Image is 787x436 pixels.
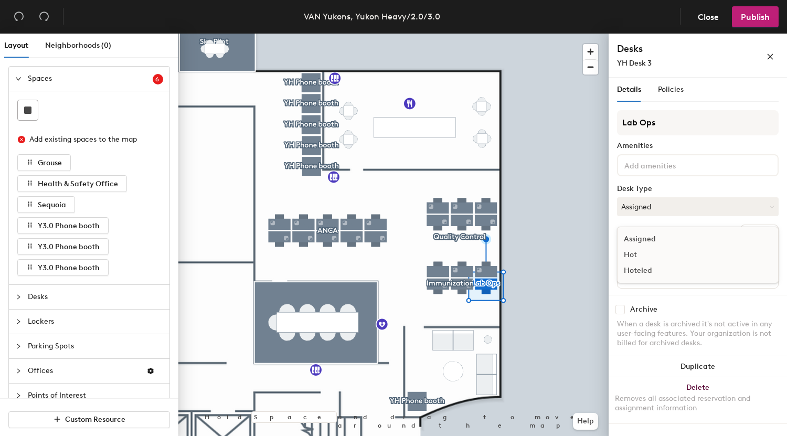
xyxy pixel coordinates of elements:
button: Y3.0 Phone booth [17,259,109,276]
button: Undo (⌘ + Z) [8,6,29,27]
span: collapsed [15,392,22,399]
div: When a desk is archived it's not active in any user-facing features. Your organization is not bil... [617,320,779,348]
button: Health & Safety Office [17,175,127,192]
span: expanded [15,76,22,82]
div: Removes all associated reservation and assignment information [615,394,781,413]
span: 6 [155,76,161,83]
div: Assigned [618,231,722,247]
h4: Desks [617,42,732,56]
button: Publish [732,6,779,27]
span: collapsed [15,368,22,374]
button: Duplicate [609,356,787,377]
span: Points of Interest [28,384,163,408]
span: close [767,53,774,60]
span: Offices [28,359,138,383]
span: collapsed [15,318,22,325]
span: close-circle [18,136,25,143]
button: Ungroup [740,225,779,242]
span: Details [617,85,641,94]
div: Desk Type [617,185,779,193]
span: collapsed [15,294,22,300]
button: Y3.0 Phone booth [17,217,109,234]
div: Archive [630,305,657,314]
span: Policies [658,85,684,94]
span: Y3.0 Phone booth [38,242,100,251]
div: Amenities [617,142,779,150]
button: DeleteRemoves all associated reservation and assignment information [609,377,787,423]
button: Close [689,6,728,27]
span: Layout [4,41,28,50]
div: Hoteled [618,263,722,279]
span: Health & Safety Office [38,179,118,188]
button: Sequoia [17,196,75,213]
button: Grouse [17,154,71,171]
span: Grouse [38,158,62,167]
span: Desks [28,285,163,309]
span: Y3.0 Phone booth [38,263,100,272]
span: Close [698,12,719,22]
button: Help [573,413,598,430]
span: Parking Spots [28,334,163,358]
button: Redo (⌘ + ⇧ + Z) [34,6,55,27]
div: VAN Yukons, Yukon Heavy/2.0/3.0 [304,10,440,23]
span: undo [14,11,24,22]
span: Custom Resource [65,415,125,424]
div: Add existing spaces to the map [29,134,154,145]
button: Y3.0 Phone booth [17,238,109,255]
button: Assigned [617,197,779,216]
span: Sequoia [38,200,66,209]
button: Custom Resource [8,411,170,428]
span: Publish [741,12,770,22]
span: Lockers [28,310,163,334]
input: Add amenities [622,158,717,171]
sup: 6 [153,74,163,84]
span: collapsed [15,343,22,349]
span: Y3.0 Phone booth [38,221,100,230]
span: YH Desk 3 [617,59,652,68]
span: Neighborhoods (0) [45,41,111,50]
span: Spaces [28,67,153,91]
div: Hot [618,247,722,263]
